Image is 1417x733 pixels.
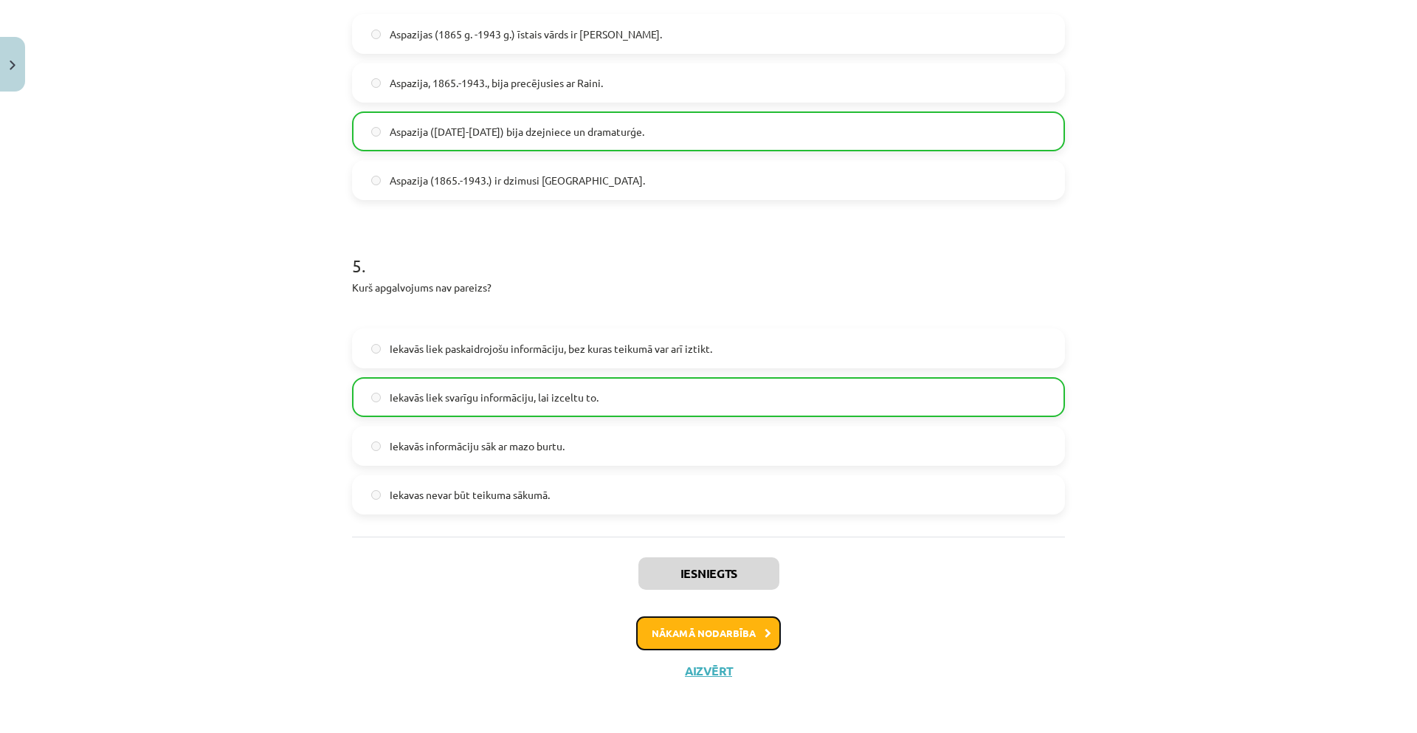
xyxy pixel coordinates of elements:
[371,30,381,39] input: Aspazijas (1865 g. -1943 g.) īstais vārds ir [PERSON_NAME].
[352,280,1065,295] p: Kurš apgalvojums nav pareizs?
[390,124,644,140] span: Aspazija ([DATE]-[DATE]) bija dzejniece un dramaturģe.
[371,393,381,402] input: Iekavās liek svarīgu informāciju, lai izceltu to.
[636,616,781,650] button: Nākamā nodarbība
[390,27,662,42] span: Aspazijas (1865 g. -1943 g.) īstais vārds ir [PERSON_NAME].
[371,344,381,354] input: Iekavās liek paskaidrojošu informāciju, bez kuras teikumā var arī iztikt.
[390,487,550,503] span: Iekavas nevar būt teikuma sākumā.
[371,441,381,451] input: Iekavās informāciju sāk ar mazo burtu.
[638,557,779,590] button: Iesniegts
[371,78,381,88] input: Aspazija, 1865.-1943., bija precējusies ar Raini.
[371,490,381,500] input: Iekavas nevar būt teikuma sākumā.
[352,230,1065,275] h1: 5 .
[371,176,381,185] input: Aspazija (1865.-1943.) ir dzimusi [GEOGRAPHIC_DATA].
[390,173,645,188] span: Aspazija (1865.-1943.) ir dzimusi [GEOGRAPHIC_DATA].
[390,341,712,357] span: Iekavās liek paskaidrojošu informāciju, bez kuras teikumā var arī iztikt.
[390,438,565,454] span: Iekavās informāciju sāk ar mazo burtu.
[680,664,737,678] button: Aizvērt
[371,127,381,137] input: Aspazija ([DATE]-[DATE]) bija dzejniece un dramaturģe.
[390,75,603,91] span: Aspazija, 1865.-1943., bija precējusies ar Raini.
[390,390,599,405] span: Iekavās liek svarīgu informāciju, lai izceltu to.
[10,61,15,70] img: icon-close-lesson-0947bae3869378f0d4975bcd49f059093ad1ed9edebbc8119c70593378902aed.svg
